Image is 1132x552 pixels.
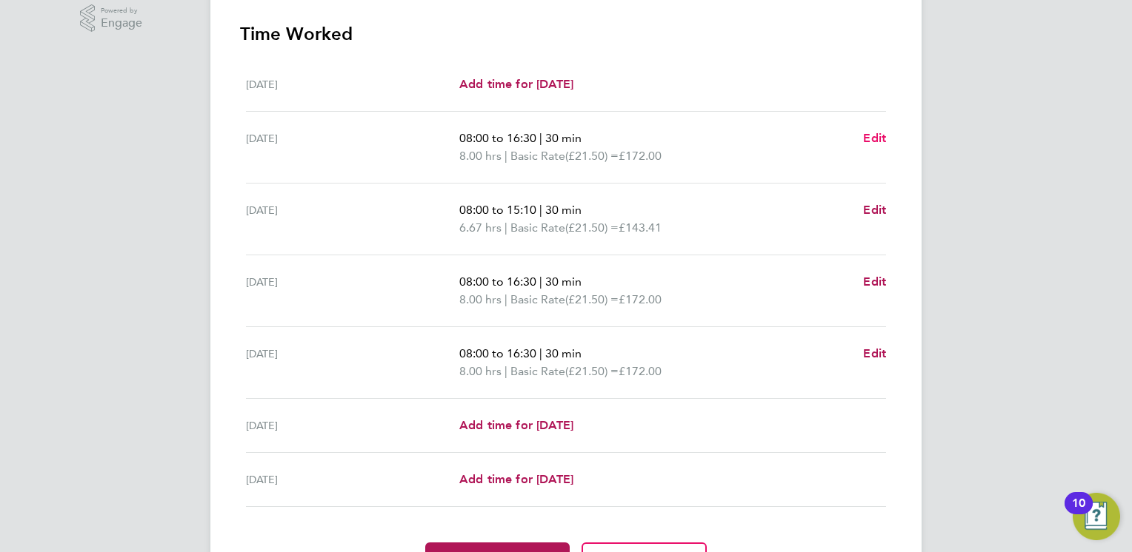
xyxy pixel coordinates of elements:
a: Edit [863,201,886,219]
span: (£21.50) = [565,221,619,235]
div: [DATE] [246,417,459,434]
span: £172.00 [619,292,662,306]
div: [DATE] [246,201,459,237]
a: Add time for [DATE] [459,471,573,488]
span: (£21.50) = [565,292,619,306]
span: | [539,275,542,289]
span: £143.41 [619,221,662,235]
span: Basic Rate [510,291,565,309]
span: Basic Rate [510,363,565,380]
button: Open Resource Center, 10 new notifications [1073,493,1120,540]
div: 10 [1072,503,1085,522]
span: Add time for [DATE] [459,77,573,91]
span: | [539,346,542,360]
span: Engage [101,17,142,30]
a: Add time for [DATE] [459,417,573,434]
span: Edit [863,275,886,289]
span: £172.00 [619,149,662,163]
span: 30 min [545,275,582,289]
span: 8.00 hrs [459,292,502,306]
span: Basic Rate [510,219,565,237]
span: Edit [863,203,886,217]
span: 08:00 to 15:10 [459,203,536,217]
a: Edit [863,345,886,363]
span: | [505,364,507,378]
span: 08:00 to 16:30 [459,275,536,289]
span: Edit [863,131,886,145]
div: [DATE] [246,471,459,488]
span: | [505,292,507,306]
a: Powered byEngage [80,4,143,33]
h3: Time Worked [240,22,892,46]
a: Edit [863,129,886,147]
span: Edit [863,346,886,360]
span: | [505,221,507,235]
span: 08:00 to 16:30 [459,346,536,360]
div: [DATE] [246,273,459,309]
span: 08:00 to 16:30 [459,131,536,145]
span: Add time for [DATE] [459,472,573,486]
div: [DATE] [246,129,459,165]
span: Basic Rate [510,147,565,165]
span: | [539,131,542,145]
div: [DATE] [246,345,459,380]
span: Add time for [DATE] [459,418,573,432]
span: Powered by [101,4,142,17]
span: 30 min [545,346,582,360]
span: £172.00 [619,364,662,378]
span: (£21.50) = [565,364,619,378]
div: [DATE] [246,75,459,93]
span: 8.00 hrs [459,149,502,163]
a: Edit [863,273,886,291]
span: 30 min [545,131,582,145]
span: | [505,149,507,163]
span: 8.00 hrs [459,364,502,378]
span: | [539,203,542,217]
span: 6.67 hrs [459,221,502,235]
span: (£21.50) = [565,149,619,163]
span: 30 min [545,203,582,217]
a: Add time for [DATE] [459,75,573,93]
